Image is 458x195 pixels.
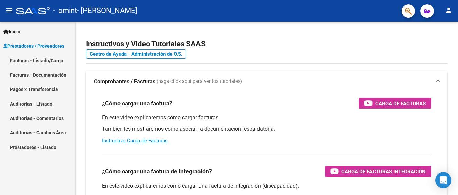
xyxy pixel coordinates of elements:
span: Carga de Facturas Integración [341,167,426,176]
span: - [PERSON_NAME] [77,3,137,18]
p: En este video explicaremos cómo cargar una factura de integración (discapacidad). [102,182,431,190]
span: - omint [53,3,77,18]
span: (haga click aquí para ver los tutoriales) [157,78,242,85]
button: Carga de Facturas [359,98,431,109]
span: Prestadores / Proveedores [3,42,64,50]
h3: ¿Cómo cargar una factura de integración? [102,167,212,176]
div: Open Intercom Messenger [435,172,451,188]
p: En este video explicaremos cómo cargar facturas. [102,114,431,121]
p: También les mostraremos cómo asociar la documentación respaldatoria. [102,125,431,133]
a: Centro de Ayuda - Administración de O.S. [86,49,186,59]
mat-icon: menu [5,6,13,14]
span: Carga de Facturas [375,99,426,108]
h2: Instructivos y Video Tutoriales SAAS [86,38,447,50]
button: Carga de Facturas Integración [325,166,431,177]
strong: Comprobantes / Facturas [94,78,155,85]
span: Inicio [3,28,20,35]
a: Instructivo Carga de Facturas [102,138,168,144]
h3: ¿Cómo cargar una factura? [102,99,172,108]
mat-expansion-panel-header: Comprobantes / Facturas (haga click aquí para ver los tutoriales) [86,71,447,92]
mat-icon: person [445,6,453,14]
